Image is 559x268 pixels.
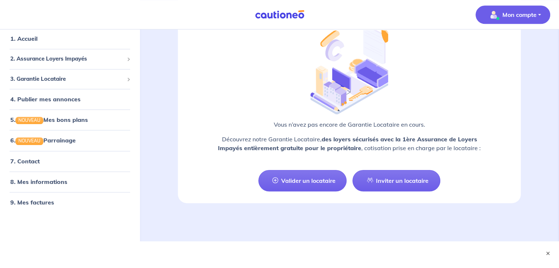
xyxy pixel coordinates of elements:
[10,35,37,43] a: 1. Accueil
[3,32,137,46] div: 1. Accueil
[3,113,137,127] div: 5.NOUVEAUMes bons plans
[10,199,54,206] a: 9. Mes factures
[196,135,503,152] p: Découvrez notre Garantie Locataire, , cotisation prise en charge par le locataire :
[10,75,124,83] span: 3. Garantie Locataire
[10,55,124,64] span: 2. Assurance Loyers Impayés
[502,10,537,19] p: Mon compte
[258,170,347,191] a: Valider un locataire
[218,135,477,152] strong: des loyers sécurisés avec la 1ère Assurance de Loyers Impayés entièrement gratuite pour le propri...
[476,6,550,24] button: illu_account_valid_menu.svgMon compte
[311,24,388,115] img: illu_empty_gl.png
[544,250,552,257] button: ×
[3,52,137,66] div: 2. Assurance Loyers Impayés
[3,133,137,148] div: 6.NOUVEAUParrainage
[10,137,76,144] a: 6.NOUVEAUParrainage
[352,170,441,191] a: Inviter un locataire
[10,116,88,124] a: 5.NOUVEAUMes bons plans
[3,92,137,107] div: 4. Publier mes annonces
[488,9,499,21] img: illu_account_valid_menu.svg
[252,10,307,19] img: Cautioneo
[3,154,137,169] div: 7. Contact
[3,72,137,86] div: 3. Garantie Locataire
[196,120,503,129] p: Vous n’avez pas encore de Garantie Locataire en cours.
[3,195,137,210] div: 9. Mes factures
[10,178,67,185] a: 8. Mes informations
[3,174,137,189] div: 8. Mes informations
[10,157,40,165] a: 7. Contact
[10,96,80,103] a: 4. Publier mes annonces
